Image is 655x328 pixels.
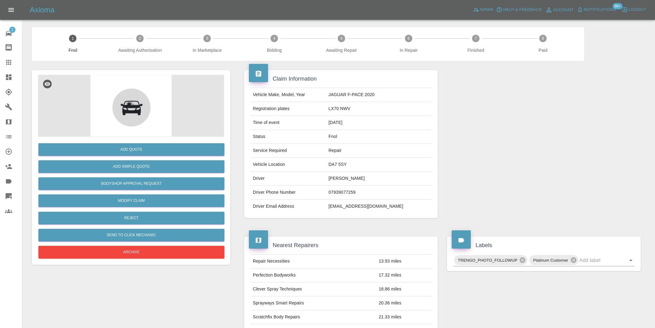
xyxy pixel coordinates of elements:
td: 21.33 miles [376,310,432,324]
text: 3 [206,36,208,41]
a: Admin [471,5,495,15]
td: 17.32 miles [376,268,432,282]
h5: Axioma [30,5,54,15]
span: Paid [512,47,574,53]
span: Awaiting Authorisation [109,47,171,53]
span: In Repair [378,47,440,53]
td: Scratchfix Body Repairs [250,310,376,324]
span: Notifications [584,6,616,13]
td: Registration plates [250,102,326,116]
span: Bidding [243,47,306,53]
text: 5 [341,36,343,41]
span: Finished [445,47,507,53]
td: Driver Email Address [250,200,326,213]
button: Help & Feedback [495,5,543,15]
span: Awaiting Repair [310,47,373,53]
td: LX70 NWV [326,102,432,116]
td: Service Required [250,144,326,158]
td: 18.86 miles [376,282,432,296]
td: Vehicle Make, Model, Year [250,88,326,102]
text: 8 [542,36,544,41]
td: Sprayways Smart Repairs [250,296,376,310]
button: Add Quote [38,143,224,156]
td: Time of event [250,116,326,130]
button: Logout [620,5,648,15]
span: Platinum Customer [529,257,572,264]
td: Status [250,130,326,144]
div: TRENGO_PHOTO_FOLLOWUP [454,255,527,265]
span: Logout [628,6,646,13]
td: [DATE] [326,116,432,130]
img: defaultCar-C0N0gyFo.png [38,75,224,137]
td: Driver [250,172,326,186]
a: Modify Claim [38,194,224,207]
h4: Claim Information [249,75,433,83]
span: 99+ [613,3,622,9]
td: Vehicle Location [250,158,326,172]
td: 13.93 miles [376,255,432,268]
span: Help & Feedback [503,6,542,13]
td: Perfection Bodyworks [250,268,376,282]
text: 2 [139,36,141,41]
input: Add label [579,255,617,265]
td: 20.36 miles [376,296,432,310]
text: 4 [273,36,275,41]
h4: Labels [452,241,636,250]
button: Open drawer [4,2,19,17]
text: 6 [408,36,410,41]
text: 7 [475,36,477,41]
td: Repair [326,144,432,158]
button: Notifications [575,5,618,15]
h4: Nearest Repairers [249,241,433,250]
button: Reject [38,212,224,224]
button: Send to Click Mechanic [38,229,224,242]
button: Archive [38,246,224,259]
span: In Marketplace [176,47,238,53]
div: Platinum Customer [529,255,578,265]
span: 1 [9,27,15,33]
td: DA7 5SY [326,158,432,172]
td: Clever Spray Techniques [250,282,376,296]
td: Fnol [326,130,432,144]
span: Admin [480,6,493,13]
a: Account [544,5,575,15]
td: Repair Necessities [250,255,376,268]
td: JAGUAR F-PACE 2020 [326,88,432,102]
button: Open [627,256,635,265]
td: 07939077259 [326,186,432,200]
button: Add Simple Quote [38,160,224,173]
span: TRENGO_PHOTO_FOLLOWUP [454,257,521,264]
span: Fnol [42,47,104,53]
button: Bodyshop Approval Request [38,177,224,190]
td: [PERSON_NAME] [326,172,432,186]
td: Driver Phone Number [250,186,326,200]
text: 1 [72,36,74,41]
td: [EMAIL_ADDRESS][DOMAIN_NAME] [326,200,432,213]
span: Account [553,7,574,14]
